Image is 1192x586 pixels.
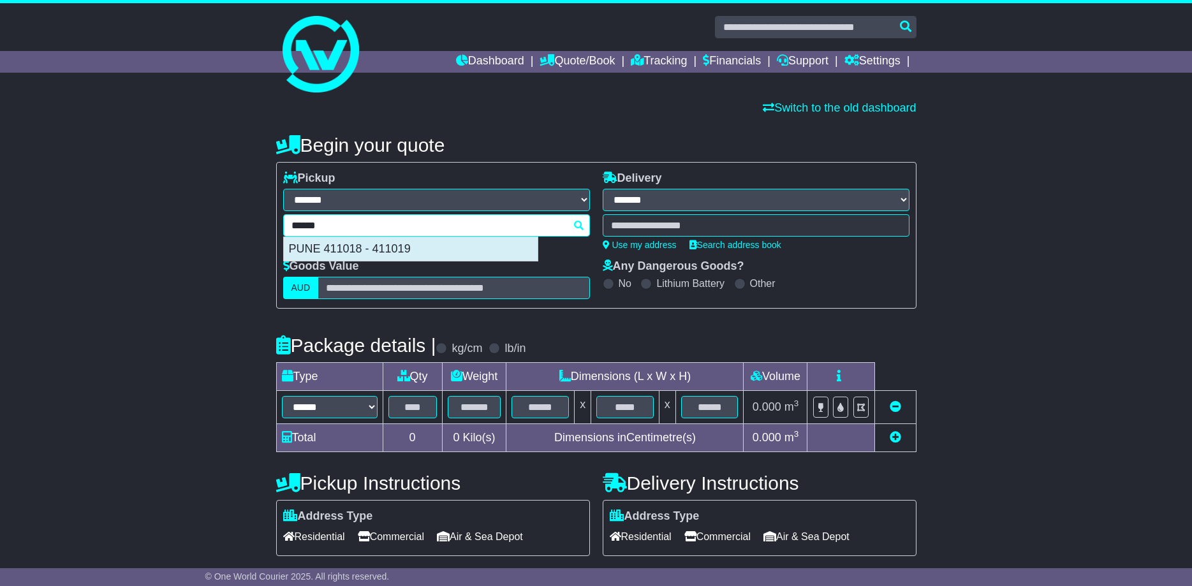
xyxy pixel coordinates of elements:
label: kg/cm [452,342,482,356]
td: Qty [383,363,442,391]
span: 0.000 [753,400,781,413]
span: Air & Sea Depot [763,527,850,546]
span: Residential [283,527,345,546]
label: AUD [283,277,319,299]
span: Commercial [684,527,751,546]
sup: 3 [794,429,799,439]
a: Financials [703,51,761,73]
span: Commercial [358,527,424,546]
label: lb/in [504,342,526,356]
a: Remove this item [890,400,901,413]
td: Total [276,424,383,452]
a: Settings [844,51,901,73]
label: No [619,277,631,289]
td: Type [276,363,383,391]
typeahead: Please provide city [283,214,590,237]
td: Weight [442,363,506,391]
label: Pickup [283,172,335,186]
td: 0 [383,424,442,452]
label: Goods Value [283,260,359,274]
span: Air & Sea Depot [437,527,523,546]
span: Residential [610,527,672,546]
span: m [784,400,799,413]
label: Lithium Battery [656,277,725,289]
td: x [575,391,591,424]
a: Tracking [631,51,687,73]
td: Dimensions in Centimetre(s) [506,424,744,452]
td: x [659,391,675,424]
td: Dimensions (L x W x H) [506,363,744,391]
label: Any Dangerous Goods? [603,260,744,274]
a: Dashboard [456,51,524,73]
a: Quote/Book [540,51,615,73]
h4: Delivery Instructions [603,472,916,494]
td: Volume [744,363,807,391]
div: PUNE 411018 - 411019 [284,237,538,261]
a: Use my address [603,240,677,250]
a: Switch to the old dashboard [763,101,916,114]
label: Address Type [283,509,373,524]
sup: 3 [794,399,799,408]
span: 0 [453,431,459,444]
a: Add new item [890,431,901,444]
h4: Package details | [276,335,436,356]
label: Address Type [610,509,700,524]
a: Support [777,51,828,73]
label: Other [750,277,776,289]
label: Delivery [603,172,662,186]
td: Kilo(s) [442,424,506,452]
span: m [784,431,799,444]
h4: Pickup Instructions [276,472,590,494]
span: 0.000 [753,431,781,444]
span: © One World Courier 2025. All rights reserved. [205,571,390,582]
a: Search address book [689,240,781,250]
h4: Begin your quote [276,135,916,156]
